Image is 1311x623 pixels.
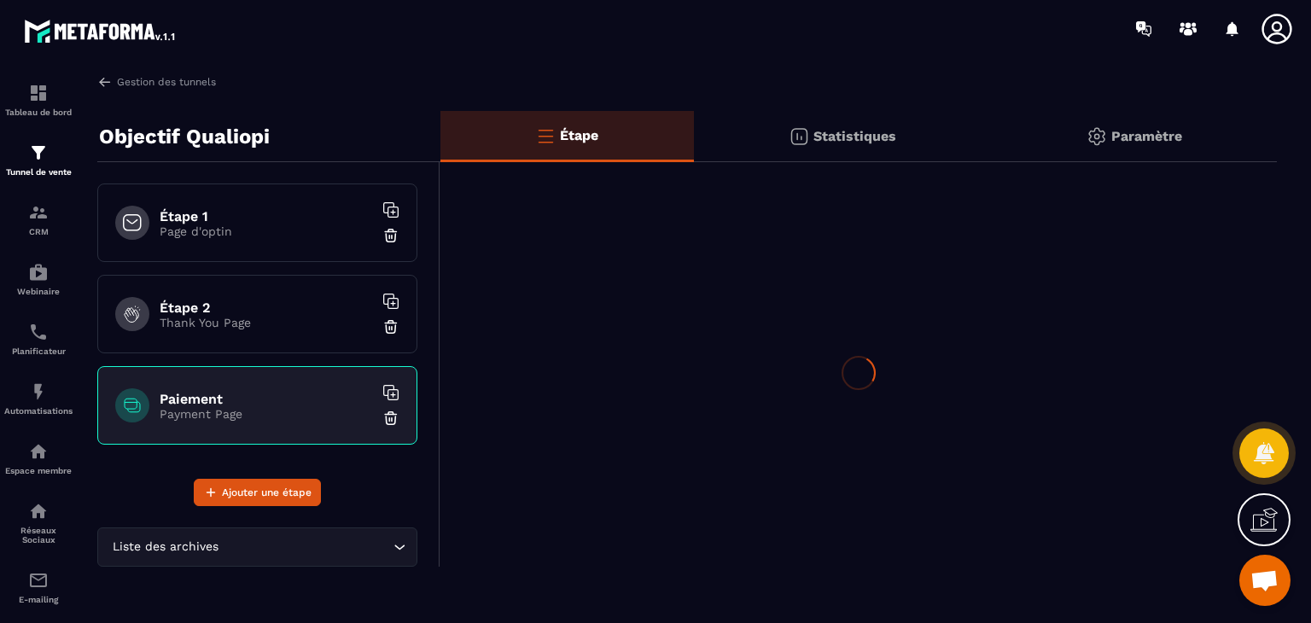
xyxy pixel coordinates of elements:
img: bars-o.4a397970.svg [535,125,556,146]
img: automations [28,441,49,462]
img: arrow [97,74,113,90]
img: formation [28,143,49,163]
img: formation [28,202,49,223]
img: scheduler [28,322,49,342]
p: Paramètre [1111,128,1182,144]
p: Payment Page [160,407,373,421]
img: automations [28,262,49,282]
img: email [28,570,49,591]
p: Objectif Qualiopi [99,119,270,154]
img: social-network [28,501,49,521]
p: E-mailing [4,595,73,604]
img: trash [382,227,399,244]
p: Tunnel de vente [4,167,73,177]
img: formation [28,83,49,103]
p: Thank You Page [160,316,373,329]
p: CRM [4,227,73,236]
a: formationformationTableau de bord [4,70,73,130]
a: Gestion des tunnels [97,74,216,90]
a: social-networksocial-networkRéseaux Sociaux [4,488,73,557]
img: automations [28,381,49,402]
img: stats.20deebd0.svg [789,126,809,147]
a: automationsautomationsEspace membre [4,428,73,488]
p: Étape [560,127,598,143]
span: Liste des archives [108,538,222,556]
a: formationformationCRM [4,189,73,249]
span: Ajouter une étape [222,484,312,501]
img: trash [382,318,399,335]
img: logo [24,15,178,46]
a: schedulerschedulerPlanificateur [4,309,73,369]
p: Webinaire [4,287,73,296]
p: Tableau de bord [4,108,73,117]
input: Search for option [222,538,389,556]
img: setting-gr.5f69749f.svg [1087,126,1107,147]
p: Page d'optin [160,224,373,238]
h6: Étape 1 [160,208,373,224]
a: automationsautomationsWebinaire [4,249,73,309]
p: Planificateur [4,346,73,356]
h6: Étape 2 [160,300,373,316]
a: Ouvrir le chat [1239,555,1291,606]
div: Search for option [97,527,417,567]
h6: Paiement [160,391,373,407]
p: Réseaux Sociaux [4,526,73,544]
img: trash [382,410,399,427]
p: Statistiques [813,128,896,144]
button: Ajouter une étape [194,479,321,506]
a: formationformationTunnel de vente [4,130,73,189]
a: automationsautomationsAutomatisations [4,369,73,428]
p: Espace membre [4,466,73,475]
a: emailemailE-mailing [4,557,73,617]
p: Automatisations [4,406,73,416]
